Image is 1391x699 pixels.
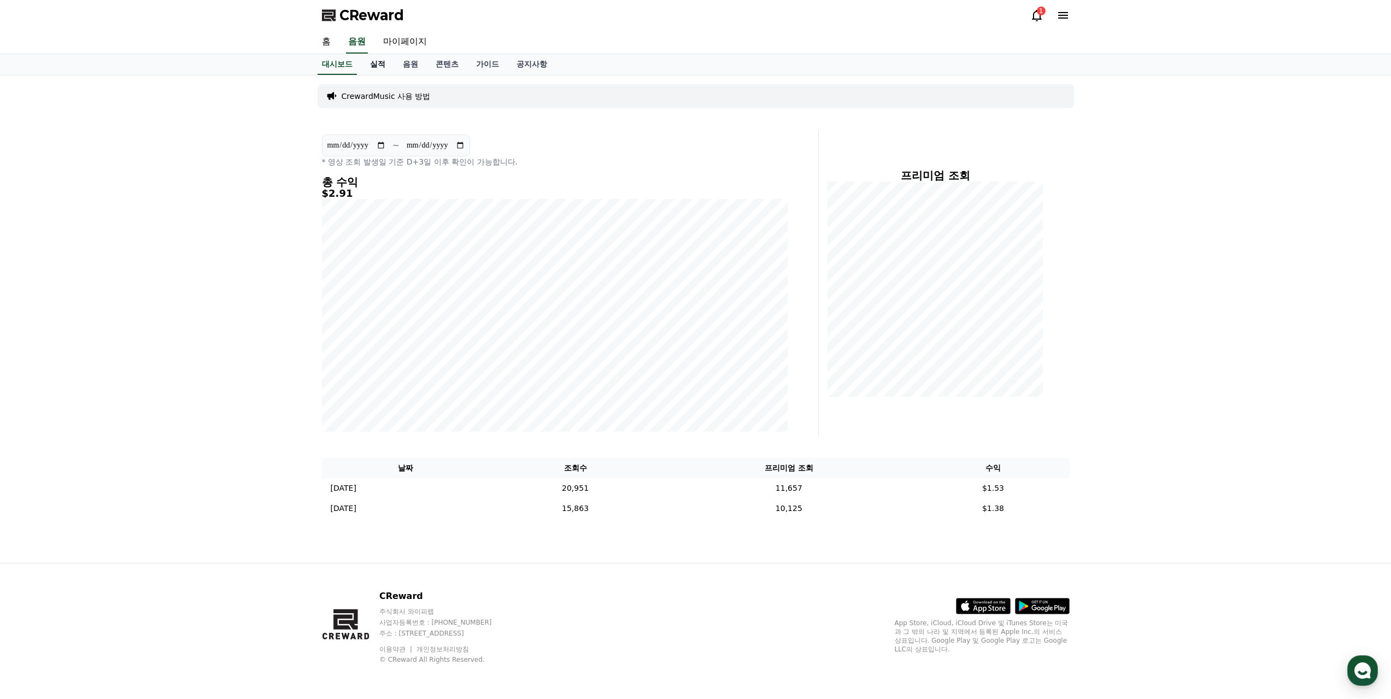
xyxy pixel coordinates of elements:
[3,346,72,374] a: 홈
[392,139,400,152] p: ~
[322,176,788,188] h4: 총 수익
[331,503,356,514] p: [DATE]
[1037,7,1046,15] div: 1
[342,91,431,102] a: CrewardMusic 사용 방법
[322,458,490,478] th: 날짜
[72,346,141,374] a: 대화
[467,54,508,75] a: 가이드
[917,498,1069,519] td: $1.38
[917,478,1069,498] td: $1.53
[827,169,1043,181] h4: 프리미엄 조회
[661,478,917,498] td: 11,657
[427,54,467,75] a: 콘텐츠
[490,478,661,498] td: 20,951
[661,458,917,478] th: 프리미엄 조회
[379,645,414,653] a: 이용약관
[379,618,513,627] p: 사업자등록번호 : [PHONE_NUMBER]
[394,54,427,75] a: 음원
[339,7,404,24] span: CReward
[379,629,513,638] p: 주소 : [STREET_ADDRESS]
[379,590,513,603] p: CReward
[141,346,210,374] a: 설정
[1030,9,1043,22] a: 1
[508,54,556,75] a: 공지사항
[331,483,356,494] p: [DATE]
[318,54,357,75] a: 대시보드
[322,188,788,199] h5: $2.91
[322,156,788,167] p: * 영상 조회 발생일 기준 D+3일 이후 확인이 가능합니다.
[895,619,1070,654] p: App Store, iCloud, iCloud Drive 및 iTunes Store는 미국과 그 밖의 나라 및 지역에서 등록된 Apple Inc.의 서비스 상표입니다. Goo...
[169,363,182,372] span: 설정
[374,31,436,54] a: 마이페이지
[361,54,394,75] a: 실적
[322,7,404,24] a: CReward
[346,31,368,54] a: 음원
[100,363,113,372] span: 대화
[490,458,661,478] th: 조회수
[313,31,339,54] a: 홈
[379,607,513,616] p: 주식회사 와이피랩
[34,363,41,372] span: 홈
[379,655,513,664] p: © CReward All Rights Reserved.
[661,498,917,519] td: 10,125
[416,645,469,653] a: 개인정보처리방침
[490,498,661,519] td: 15,863
[917,458,1069,478] th: 수익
